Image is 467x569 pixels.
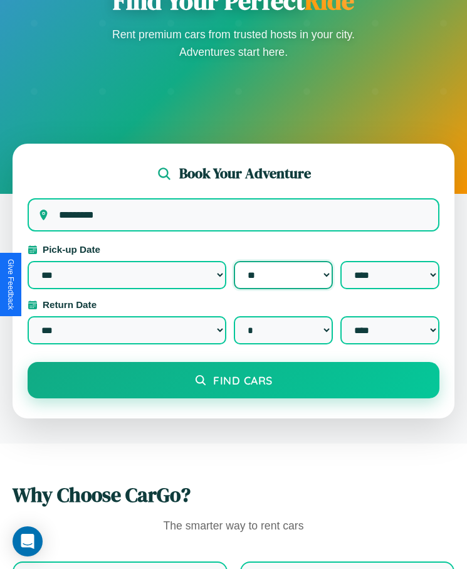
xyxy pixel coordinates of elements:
[108,26,359,61] p: Rent premium cars from trusted hosts in your city. Adventures start here.
[28,299,439,310] label: Return Date
[13,481,454,509] h2: Why Choose CarGo?
[179,164,311,183] h2: Book Your Adventure
[28,244,439,255] label: Pick-up Date
[13,516,454,536] p: The smarter way to rent cars
[28,362,439,398] button: Find Cars
[6,259,15,310] div: Give Feedback
[13,526,43,556] div: Open Intercom Messenger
